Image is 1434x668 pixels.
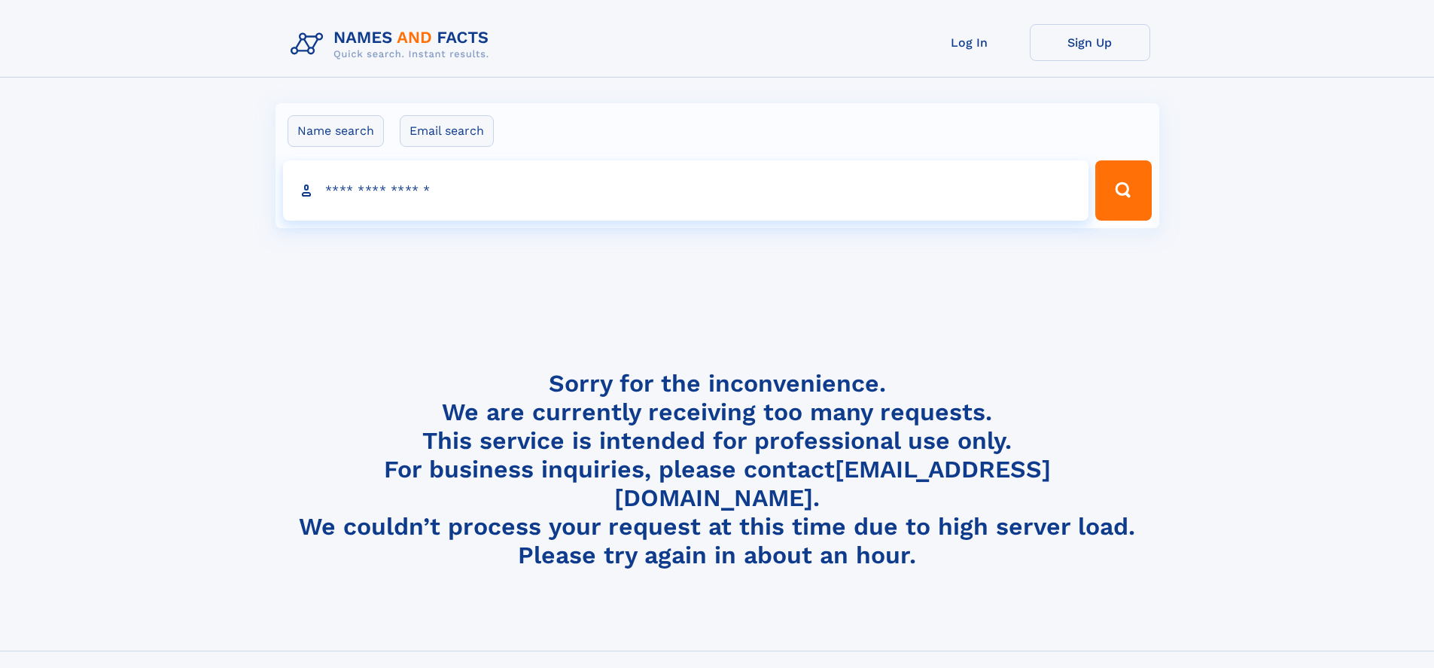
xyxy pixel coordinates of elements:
[1095,160,1151,221] button: Search Button
[285,24,501,65] img: Logo Names and Facts
[283,160,1089,221] input: search input
[1030,24,1150,61] a: Sign Up
[400,115,494,147] label: Email search
[288,115,384,147] label: Name search
[614,455,1051,512] a: [EMAIL_ADDRESS][DOMAIN_NAME]
[909,24,1030,61] a: Log In
[285,369,1150,570] h4: Sorry for the inconvenience. We are currently receiving too many requests. This service is intend...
